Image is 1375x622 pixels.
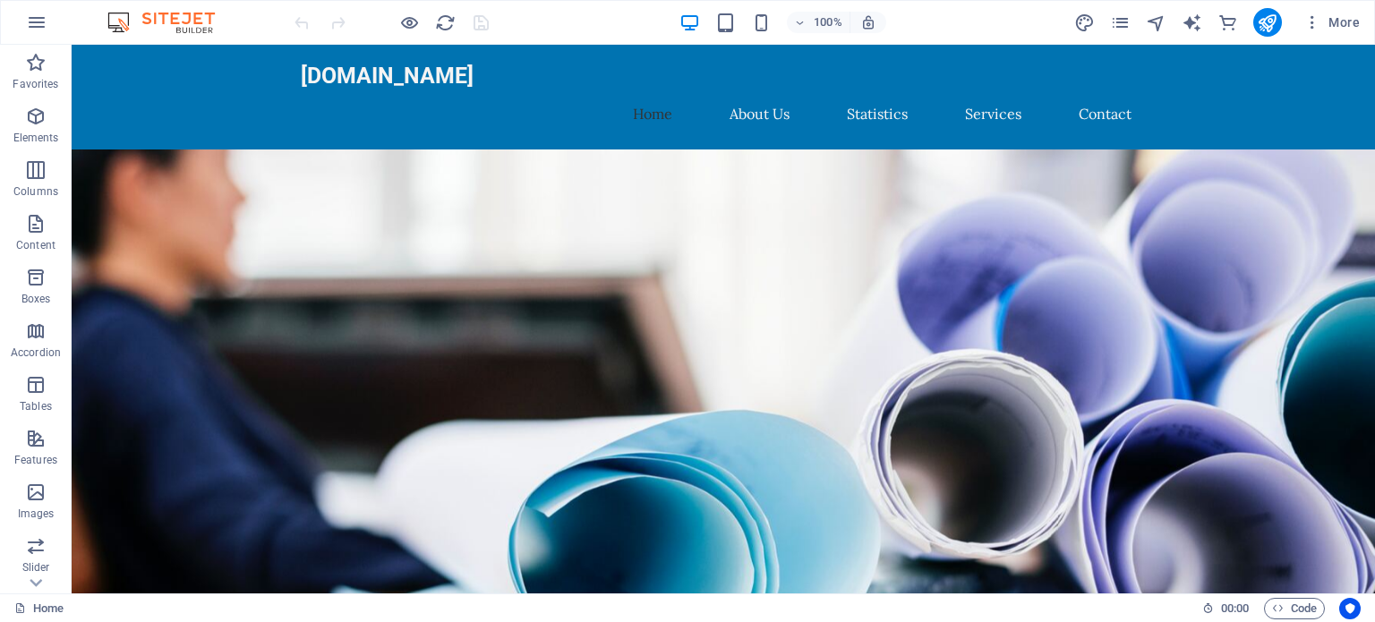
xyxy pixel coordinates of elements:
i: Reload page [435,13,456,33]
button: publish [1253,8,1282,37]
h6: 100% [814,12,842,33]
button: Click here to leave preview mode and continue editing [398,12,420,33]
p: Images [18,507,55,521]
img: Editor Logo [103,12,237,33]
span: More [1303,13,1360,31]
button: pages [1110,12,1132,33]
span: Code [1272,598,1317,619]
i: On resize automatically adjust zoom level to fit chosen device. [860,14,876,30]
i: Design (Ctrl+Alt+Y) [1074,13,1095,33]
button: commerce [1217,12,1239,33]
button: navigator [1146,12,1167,33]
p: Features [14,453,57,467]
button: More [1296,8,1367,37]
h6: Session time [1202,598,1250,619]
button: Usercentrics [1339,598,1361,619]
span: 00 00 [1221,598,1249,619]
button: text_generator [1182,12,1203,33]
span: : [1234,601,1236,615]
p: Tables [20,399,52,413]
p: Elements [13,131,59,145]
p: Accordion [11,345,61,360]
button: Code [1264,598,1325,619]
a: Click to cancel selection. Double-click to open Pages [14,598,64,619]
button: design [1074,12,1096,33]
p: Slider [22,560,50,575]
p: Columns [13,184,58,199]
p: Favorites [13,77,58,91]
p: Content [16,238,56,252]
p: Boxes [21,292,51,306]
button: reload [434,12,456,33]
i: Pages (Ctrl+Alt+S) [1110,13,1131,33]
i: AI Writer [1182,13,1202,33]
button: 100% [787,12,850,33]
i: Publish [1257,13,1277,33]
i: Commerce [1217,13,1238,33]
i: Navigator [1146,13,1166,33]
